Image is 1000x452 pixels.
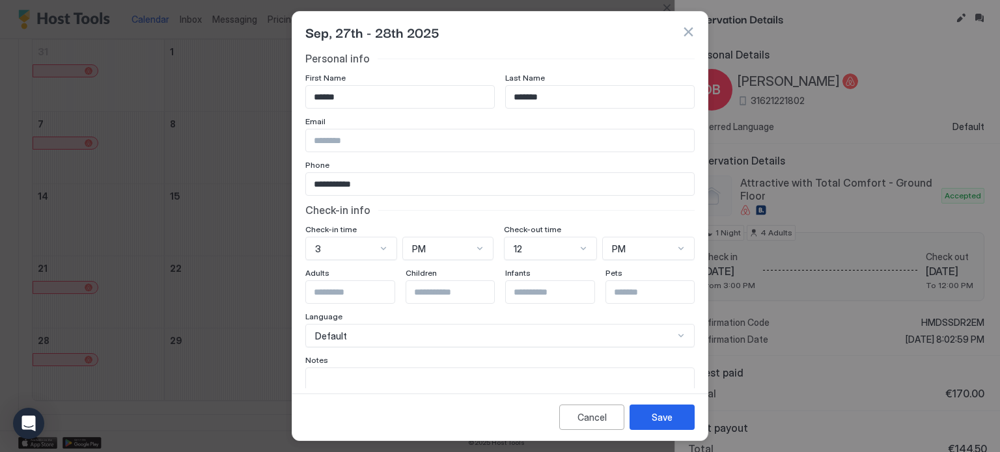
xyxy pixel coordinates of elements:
span: Check-out time [504,224,561,234]
input: Input Field [306,86,494,108]
span: 12 [514,243,522,255]
span: Adults [305,268,329,278]
span: 3 [315,243,321,255]
input: Input Field [606,281,713,303]
span: Phone [305,160,329,170]
input: Input Field [506,86,694,108]
span: Check-in info [305,204,370,217]
input: Input Field [306,129,694,152]
span: Personal info [305,52,370,65]
div: Save [652,410,673,424]
textarea: Input Field [306,368,694,432]
span: PM [612,243,626,255]
button: Cancel [559,405,624,430]
span: Pets [605,268,622,278]
span: Notes [305,355,328,365]
span: Default [315,330,347,342]
span: Last Name [505,73,545,83]
span: Language [305,312,342,321]
span: Email [305,116,326,126]
input: Input Field [306,173,694,195]
span: Infants [505,268,531,278]
input: Input Field [306,281,413,303]
span: Sep, 27th - 28th 2025 [305,22,439,42]
input: Input Field [406,281,513,303]
span: Children [406,268,437,278]
span: PM [412,243,426,255]
div: Open Intercom Messenger [13,408,44,439]
span: Check-in time [305,224,357,234]
div: Cancel [577,410,607,424]
span: First Name [305,73,346,83]
input: Input Field [506,281,613,303]
button: Save [630,405,695,430]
